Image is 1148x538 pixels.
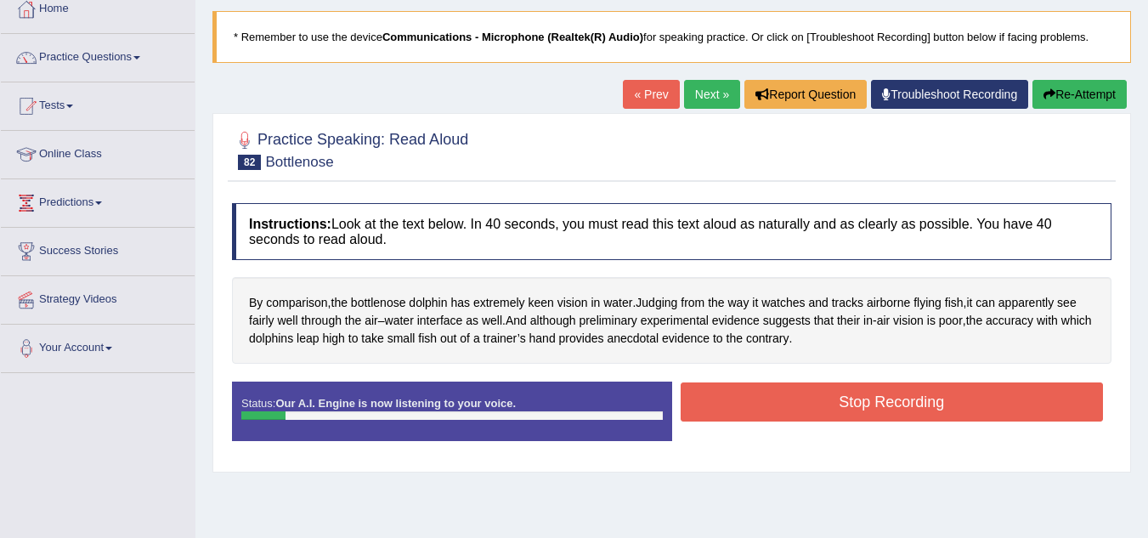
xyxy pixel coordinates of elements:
[385,312,414,330] span: Click to see word definition
[473,294,525,312] span: Click to see word definition
[345,312,361,330] span: Click to see word definition
[266,294,327,312] span: Click to see word definition
[331,294,348,312] span: Click to see word definition
[1,131,195,173] a: Online Class
[814,312,834,330] span: Click to see word definition
[249,312,274,330] span: Click to see word definition
[484,330,526,348] span: Click to see word definition
[966,312,982,330] span: Click to see word definition
[976,294,995,312] span: Click to see word definition
[212,11,1131,63] blockquote: * Remember to use the device for speaking practice. Or click on [Troubleshoot Recording] button b...
[232,203,1111,260] h4: Look at the text below. In 40 seconds, you must read this text aloud as naturally and as clearly ...
[1,34,195,76] a: Practice Questions
[877,312,891,330] span: Click to see word definition
[1,325,195,367] a: Your Account
[409,294,447,312] span: Click to see word definition
[927,312,936,330] span: Click to see word definition
[275,397,516,410] strong: Our A.I. Engine is now listening to your voice.
[1,82,195,125] a: Tests
[249,330,293,348] span: Click to see word definition
[893,312,924,330] span: Click to see word definition
[763,312,811,330] span: Click to see word definition
[466,312,478,330] span: Click to see word definition
[530,312,576,330] span: Click to see word definition
[641,312,709,330] span: Click to see word definition
[506,312,527,330] span: Click to see word definition
[440,330,456,348] span: Click to see word definition
[232,277,1111,364] div: , . , – . - , .
[1057,294,1077,312] span: Click to see word definition
[529,330,556,348] span: Click to see word definition
[607,330,659,348] span: Click to see word definition
[713,330,723,348] span: Click to see word definition
[708,294,724,312] span: Click to see word definition
[528,294,553,312] span: Click to see word definition
[232,382,672,441] div: Status:
[832,294,863,312] span: Click to see word definition
[867,294,910,312] span: Click to see word definition
[728,294,749,312] span: Click to see word definition
[351,294,406,312] span: Click to see word definition
[727,330,743,348] span: Click to see word definition
[837,312,860,330] span: Click to see word definition
[249,217,331,231] b: Instructions:
[277,312,297,330] span: Click to see word definition
[623,80,679,109] a: « Prev
[744,80,867,109] button: Report Question
[322,330,344,348] span: Click to see word definition
[752,294,758,312] span: Click to see word definition
[387,330,416,348] span: Click to see word definition
[998,294,1054,312] span: Click to see word definition
[450,294,470,312] span: Click to see word definition
[681,294,704,312] span: Click to see word definition
[265,154,333,170] small: Bottlenose
[365,312,378,330] span: Click to see word definition
[1,276,195,319] a: Strategy Videos
[603,294,632,312] span: Click to see word definition
[1,228,195,270] a: Success Stories
[712,312,760,330] span: Click to see word definition
[808,294,828,312] span: Click to see word definition
[238,155,261,170] span: 82
[557,294,588,312] span: Click to see word definition
[559,330,604,348] span: Click to see word definition
[297,330,319,348] span: Click to see word definition
[460,330,470,348] span: Click to see word definition
[348,330,359,348] span: Click to see word definition
[1,179,195,222] a: Predictions
[863,312,873,330] span: Click to see word definition
[301,312,341,330] span: Click to see word definition
[636,294,677,312] span: Click to see word definition
[966,294,972,312] span: Click to see word definition
[1032,80,1127,109] button: Re-Attempt
[249,294,263,312] span: Click to see word definition
[1061,312,1092,330] span: Click to see word definition
[761,294,805,312] span: Click to see word definition
[681,382,1104,422] button: Stop Recording
[662,330,710,348] span: Click to see word definition
[939,312,963,330] span: Click to see word definition
[579,312,636,330] span: Click to see word definition
[473,330,480,348] span: Click to see word definition
[232,127,468,170] h2: Practice Speaking: Read Aloud
[482,312,502,330] span: Click to see word definition
[945,294,964,312] span: Click to see word definition
[746,330,789,348] span: Click to see word definition
[986,312,1033,330] span: Click to see word definition
[913,294,942,312] span: Click to see word definition
[684,80,740,109] a: Next »
[361,330,383,348] span: Click to see word definition
[418,330,437,348] span: Click to see word definition
[382,31,643,43] b: Communications - Microphone (Realtek(R) Audio)
[1037,312,1058,330] span: Click to see word definition
[871,80,1028,109] a: Troubleshoot Recording
[591,294,600,312] span: Click to see word definition
[417,312,463,330] span: Click to see word definition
